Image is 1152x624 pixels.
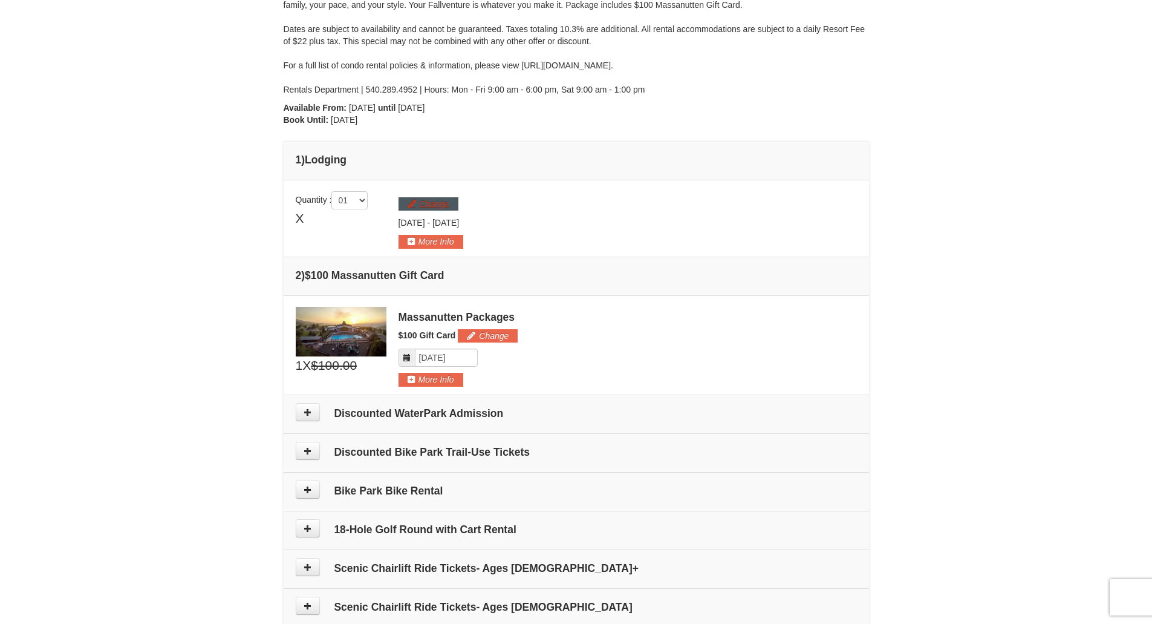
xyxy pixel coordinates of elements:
[284,103,347,113] strong: Available From:
[296,562,857,574] h4: Scenic Chairlift Ride Tickets- Ages [DEMOGRAPHIC_DATA]+
[458,329,518,343] button: Change
[398,103,425,113] span: [DATE]
[432,218,459,228] span: [DATE]
[399,197,458,211] button: Change
[301,154,305,166] span: )
[296,524,857,536] h4: 18-Hole Golf Round with Cart Rental
[284,115,329,125] strong: Book Until:
[301,269,305,281] span: )
[349,103,376,113] span: [DATE]
[311,356,357,375] span: $100.00
[296,407,857,419] h4: Discounted WaterPark Admission
[302,356,311,375] span: X
[296,154,857,166] h4: 1 Lodging
[378,103,396,113] strong: until
[331,115,357,125] span: [DATE]
[427,218,430,228] span: -
[399,330,456,340] span: $100 Gift Card
[399,311,857,323] div: Massanutten Packages
[296,209,304,228] span: X
[296,269,857,281] h4: 2 $100 Massanutten Gift Card
[296,307,386,356] img: 6619879-1.jpg
[399,373,463,386] button: More Info
[296,446,857,458] h4: Discounted Bike Park Trail-Use Tickets
[296,195,368,205] span: Quantity :
[296,485,857,497] h4: Bike Park Bike Rental
[399,235,463,248] button: More Info
[296,356,303,375] span: 1
[399,218,425,228] span: [DATE]
[296,601,857,613] h4: Scenic Chairlift Ride Tickets- Ages [DEMOGRAPHIC_DATA]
